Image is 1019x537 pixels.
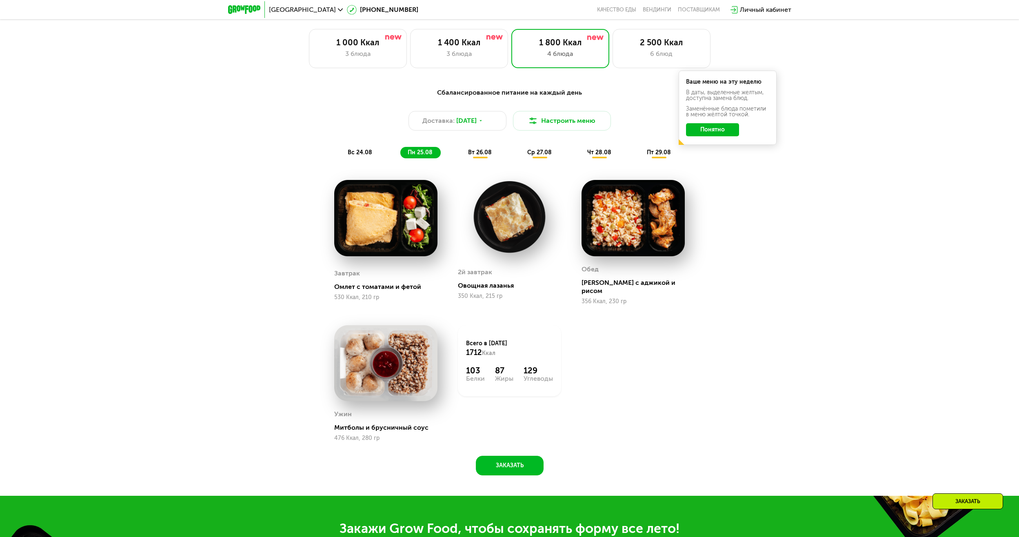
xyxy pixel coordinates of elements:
[582,279,691,295] div: [PERSON_NAME] с аджикой и рисом
[597,7,636,13] a: Качество еды
[482,350,495,357] span: Ккал
[520,38,601,47] div: 1 800 Ккал
[317,38,398,47] div: 1 000 Ккал
[686,90,769,101] div: В даты, выделенные желтым, доступна замена блюд.
[466,375,485,382] div: Белки
[334,283,444,291] div: Омлет с томатами и фетой
[422,116,455,126] span: Доставка:
[678,7,720,13] div: поставщикам
[419,49,500,59] div: 3 блюда
[334,294,437,301] div: 530 Ккал, 210 гр
[468,149,492,156] span: вт 26.08
[527,149,552,156] span: ср 27.08
[334,267,360,280] div: Завтрак
[466,340,553,357] div: Всего в [DATE]
[582,298,685,305] div: 356 Ккал, 230 гр
[419,38,500,47] div: 1 400 Ккал
[334,435,437,442] div: 476 Ккал, 280 гр
[348,149,372,156] span: вс 24.08
[647,149,671,156] span: пт 29.08
[513,111,611,131] button: Настроить меню
[458,282,568,290] div: Овощная лазанья
[269,7,336,13] span: [GEOGRAPHIC_DATA]
[334,424,444,432] div: Митболы и брусничный соус
[686,106,769,118] div: Заменённые блюда пометили в меню жёлтой точкой.
[466,348,482,357] span: 1712
[524,366,553,375] div: 129
[686,79,769,85] div: Ваше меню на эту неделю
[587,149,611,156] span: чт 28.08
[520,49,601,59] div: 4 блюда
[458,293,561,300] div: 350 Ккал, 215 гр
[621,38,702,47] div: 2 500 Ккал
[456,116,477,126] span: [DATE]
[495,366,513,375] div: 87
[317,49,398,59] div: 3 блюда
[334,408,352,420] div: Ужин
[268,88,751,98] div: Сбалансированное питание на каждый день
[347,5,418,15] a: [PHONE_NUMBER]
[476,456,544,475] button: Заказать
[524,375,553,382] div: Углеводы
[686,123,739,136] button: Понятно
[408,149,433,156] span: пн 25.08
[582,263,599,275] div: Обед
[621,49,702,59] div: 6 блюд
[495,375,513,382] div: Жиры
[458,266,492,278] div: 2й завтрак
[932,493,1003,509] div: Заказать
[643,7,671,13] a: Вендинги
[466,366,485,375] div: 103
[740,5,791,15] div: Личный кабинет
